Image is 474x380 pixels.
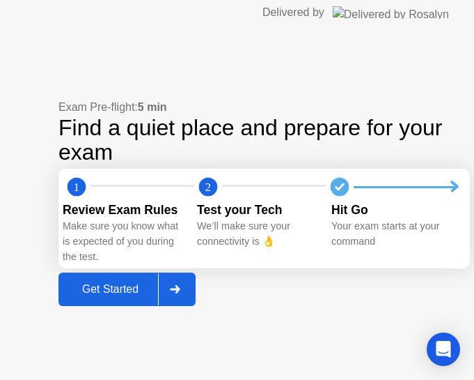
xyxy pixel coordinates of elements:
div: Exam Pre-flight: [58,99,470,116]
div: We’ll make sure your connectivity is 👌 [197,219,320,249]
div: Delivered by [262,4,324,21]
div: Find a quiet place and prepare for your exam [58,116,470,165]
img: Delivered by Rosalyn [333,6,449,19]
text: 2 [205,181,211,194]
div: Get Started [63,283,158,296]
text: 1 [74,181,79,194]
div: Open Intercom Messenger [427,333,460,366]
button: Get Started [58,273,196,306]
div: Test your Tech [197,201,320,219]
div: Hit Go [331,201,455,219]
b: 5 min [138,101,167,113]
div: Your exam starts at your command [331,219,455,249]
div: Make sure you know what is expected of you during the test. [63,219,186,264]
div: Review Exam Rules [63,201,186,219]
